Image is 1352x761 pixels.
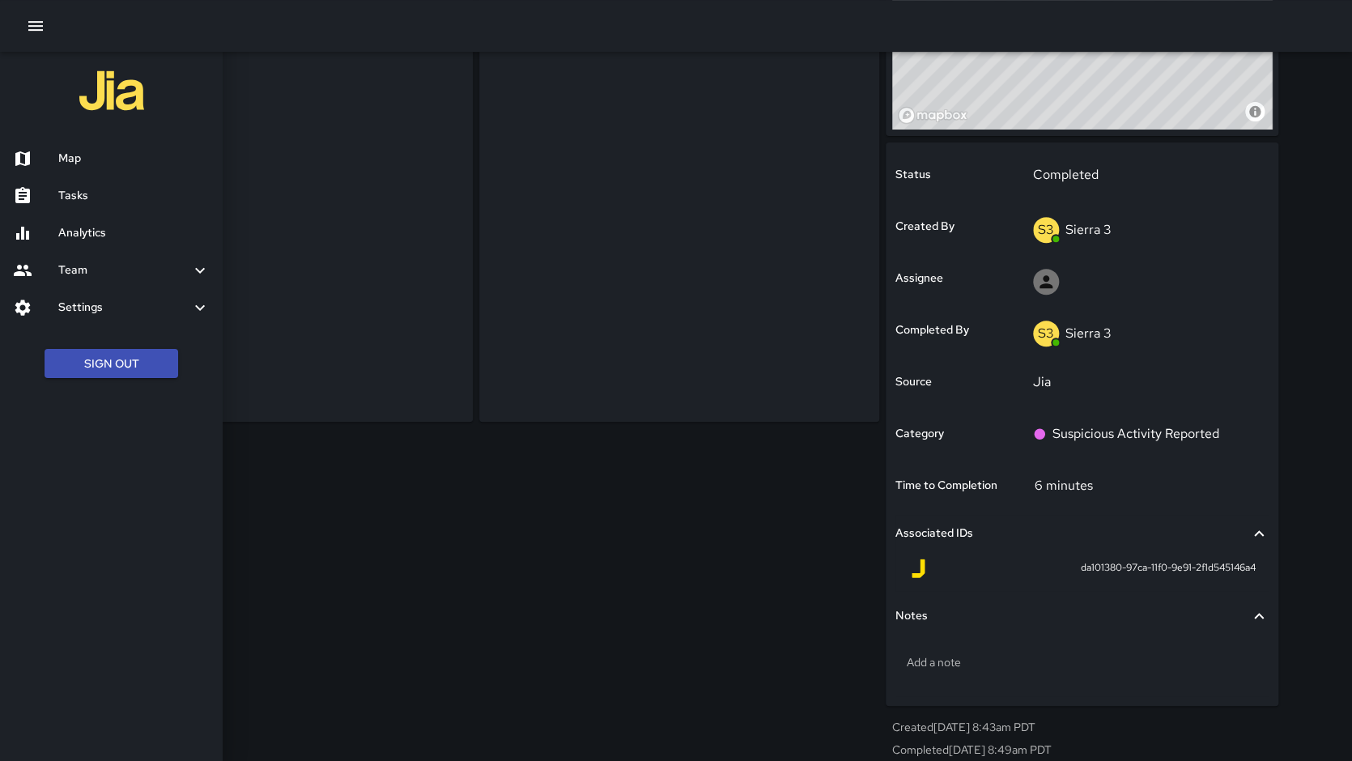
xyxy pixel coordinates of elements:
h6: Team [58,261,190,279]
h6: Tasks [58,187,210,205]
img: jia-logo [79,58,144,123]
button: Sign Out [45,349,178,379]
h6: Analytics [58,224,210,242]
h6: Map [58,150,210,168]
h6: Settings [58,299,190,317]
